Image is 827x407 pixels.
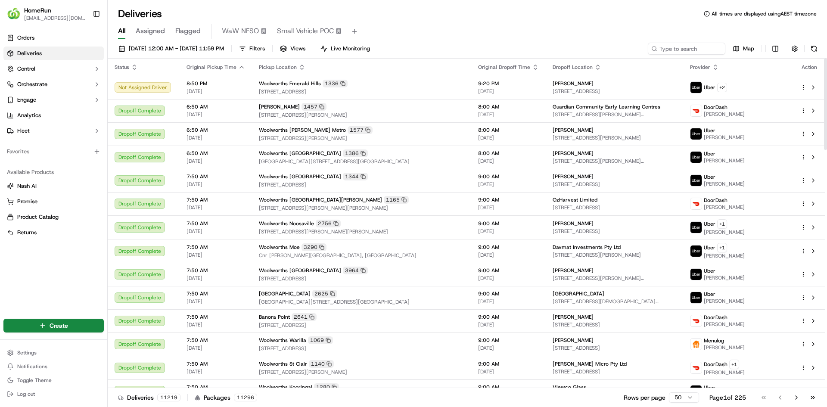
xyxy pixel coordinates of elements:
div: 3290 [302,243,326,251]
span: Original Pickup Time [187,64,236,71]
span: Promise [17,198,37,205]
span: Uber [704,150,715,157]
span: [PERSON_NAME] [553,337,594,344]
div: We're available if you need us! [29,91,109,98]
div: Page 1 of 225 [709,393,746,402]
button: +2 [717,83,727,92]
div: 1457 [302,103,326,111]
span: Returns [17,229,37,236]
img: uber-new-logo.jpeg [690,269,702,280]
img: uber-new-logo.jpeg [690,82,702,93]
button: Nash AI [3,179,104,193]
span: 7:50 AM [187,173,245,180]
span: 8:00 AM [478,103,539,110]
button: Toggle Theme [3,374,104,386]
div: 1280 [314,383,339,391]
span: Uber [704,291,715,298]
span: Woolworths Warilla [259,337,306,344]
span: Filters [249,45,265,53]
div: 💻 [73,126,80,133]
span: 7:50 AM [187,314,245,320]
img: doordash_logo_v2.png [690,105,702,116]
span: [STREET_ADDRESS] [259,322,464,329]
span: Uber [704,174,715,180]
span: [STREET_ADDRESS] [553,345,676,351]
span: [DATE] [478,368,539,375]
span: 9:00 AM [478,360,539,367]
span: [STREET_ADDRESS] [553,181,676,188]
button: [DATE] 12:00 AM - [DATE] 11:59 PM [115,43,228,55]
span: 9:00 AM [478,244,539,251]
span: Woolworths Emerald Hills [259,80,321,87]
div: 1165 [384,196,409,204]
button: Promise [3,195,104,208]
img: doordash_logo_v2.png [690,315,702,326]
span: 9:20 PM [478,80,539,87]
span: 8:00 AM [478,127,539,134]
button: Log out [3,388,104,400]
span: 6:50 AM [187,103,245,110]
img: uber-new-logo.jpeg [690,152,702,163]
button: HomeRun [24,6,51,15]
span: [DATE] [478,321,539,328]
span: 9:00 AM [478,290,539,297]
span: Live Monitoring [331,45,370,53]
span: [PERSON_NAME] [553,220,594,227]
span: Woolworths [GEOGRAPHIC_DATA][PERSON_NAME] [259,196,382,203]
div: 2641 [292,313,317,321]
span: [DATE] [478,204,539,211]
span: [DATE] [187,111,245,118]
span: [STREET_ADDRESS][PERSON_NAME][PERSON_NAME] [259,228,464,235]
span: Davmat Investments Pty Ltd [553,244,621,251]
span: Cnr [PERSON_NAME][GEOGRAPHIC_DATA], [GEOGRAPHIC_DATA] [259,252,464,259]
span: Woolworths [GEOGRAPHIC_DATA] [259,173,341,180]
span: [DATE] [187,368,245,375]
span: [STREET_ADDRESS] [259,345,464,352]
a: Promise [7,198,100,205]
span: Menulog [704,337,724,344]
span: [STREET_ADDRESS][PERSON_NAME][PERSON_NAME] [553,111,676,118]
span: Views [290,45,305,53]
div: 11296 [234,394,257,401]
span: [STREET_ADDRESS] [259,181,464,188]
span: [PERSON_NAME] Micro Pty Ltd [553,360,627,367]
span: WaW NFSO [222,26,259,36]
button: Fleet [3,124,104,138]
span: 8:50 PM [187,80,245,87]
span: [PERSON_NAME] [704,111,745,118]
span: 7:50 AM [187,290,245,297]
span: [DATE] [478,134,539,141]
div: 2756 [316,220,341,227]
span: Uber [704,84,715,91]
button: Product Catalog [3,210,104,224]
button: Orchestrate [3,78,104,91]
span: Settings [17,349,37,356]
a: Nash AI [7,182,100,190]
span: Woolworths Kooringal [259,384,312,391]
span: Create [50,321,68,330]
span: [STREET_ADDRESS] [259,275,464,282]
span: Orders [17,34,34,42]
span: [GEOGRAPHIC_DATA] [553,290,604,297]
span: DoorDash [704,197,728,204]
div: 11219 [157,394,180,401]
span: [DATE] [478,88,539,95]
span: Flagged [175,26,201,36]
button: [EMAIL_ADDRESS][DOMAIN_NAME] [24,15,86,22]
span: Pylon [86,146,104,152]
span: 9:00 AM [478,384,539,391]
span: All times are displayed using AEST timezone [712,10,817,17]
button: Filters [235,43,269,55]
img: uber-new-logo.jpeg [690,245,702,257]
span: [PERSON_NAME] [553,150,594,157]
span: [STREET_ADDRESS] [553,228,676,235]
h1: Deliveries [118,7,162,21]
span: 7:50 AM [187,360,245,367]
span: DoorDash [704,361,728,368]
span: [DATE] [478,111,539,118]
span: Small Vehicle POC [277,26,334,36]
span: 9:00 AM [478,173,539,180]
a: 📗Knowledge Base [5,121,69,137]
div: 📗 [9,126,16,133]
span: [PERSON_NAME] [553,314,594,320]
